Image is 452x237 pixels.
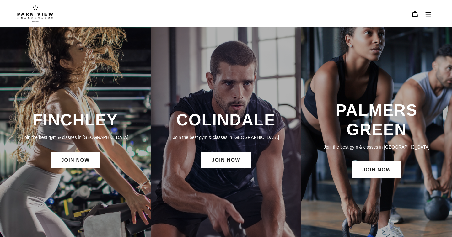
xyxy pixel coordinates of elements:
[308,144,446,150] p: Join the best gym & classes in [GEOGRAPHIC_DATA]
[422,7,435,20] button: Menu
[352,161,401,178] a: JOIN NOW: Palmers Green Membership
[6,134,144,141] p: Join the best gym & classes in [GEOGRAPHIC_DATA]
[201,152,250,168] a: JOIN NOW: Colindale Membership
[308,101,446,139] h3: PALMERS GREEN
[6,110,144,129] h3: FINCHLEY
[17,5,53,22] img: Park view health clubs is a gym near you.
[51,152,100,168] a: JOIN NOW: Finchley Membership
[157,110,295,129] h3: COLINDALE
[157,134,295,141] p: Join the best gym & classes in [GEOGRAPHIC_DATA]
